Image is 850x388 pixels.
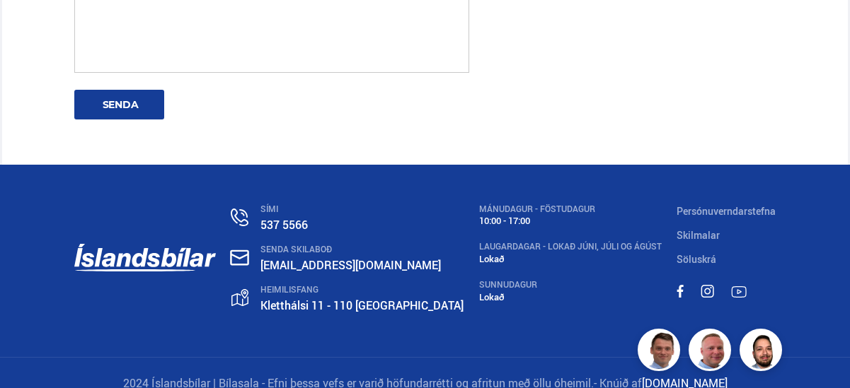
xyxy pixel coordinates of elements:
[230,249,249,266] img: nHj8e-n-aHgjukTg.svg
[231,289,248,307] img: gp4YpyYFnEr45R34.svg
[74,90,164,119] button: SENDA
[260,257,441,273] a: [EMAIL_ADDRESS][DOMAIN_NAME]
[260,245,464,254] div: SENDA SKILABOÐ
[479,254,662,264] div: Lokað
[479,292,662,302] div: Lokað
[479,204,662,214] div: MÁNUDAGUR - FÖSTUDAGUR
[260,217,308,233] a: 537 5566
[479,242,662,252] div: LAUGARDAGAR - Lokað Júni, Júli og Ágúst
[260,204,464,214] div: SÍMI
[479,216,662,226] div: 10:00 - 17:00
[260,285,464,295] div: HEIMILISFANG
[231,208,248,226] img: n0V2lOsqF3l1V2iz.svg
[479,280,662,290] div: SUNNUDAGUR
[260,298,464,313] a: Kletthálsi 11 - 110 [GEOGRAPHIC_DATA]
